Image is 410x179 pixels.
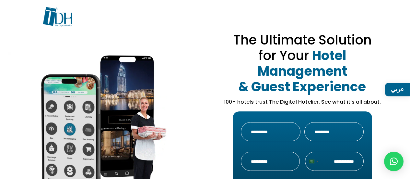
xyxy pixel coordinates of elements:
[305,152,320,171] button: Selected country
[215,98,390,106] p: 100+ hotels trust The Digital Hotelier. See what it’s all about.
[43,7,72,27] img: TDH-logo
[239,46,366,96] strong: Hotel Management & Guest Experience
[385,83,410,96] a: عربي
[233,31,372,65] span: The Ultimate Solution for Your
